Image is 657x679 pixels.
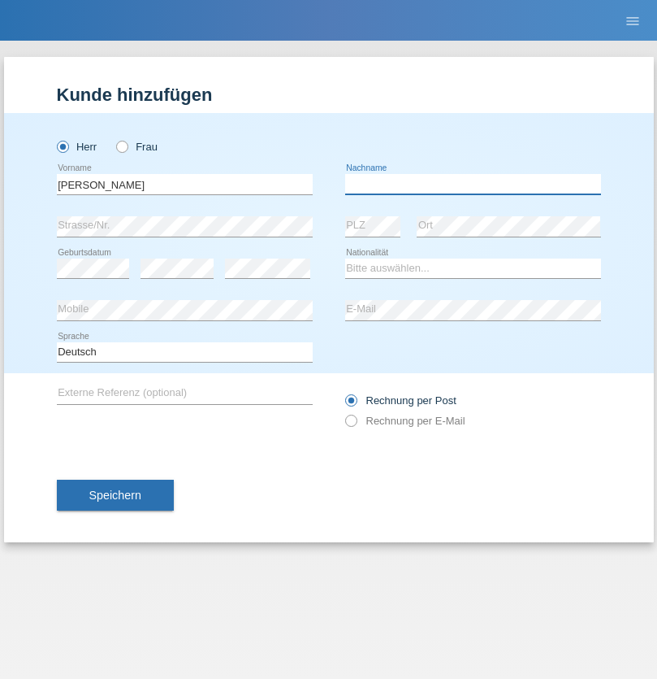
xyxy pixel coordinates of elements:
label: Rechnung per Post [345,394,456,407]
input: Rechnung per E-Mail [345,415,356,435]
h1: Kunde hinzufügen [57,85,601,105]
label: Frau [116,141,158,153]
label: Herr [57,141,97,153]
button: Speichern [57,480,174,511]
a: menu [616,15,649,25]
input: Rechnung per Post [345,394,356,415]
input: Frau [116,141,127,151]
i: menu [625,13,641,29]
input: Herr [57,141,67,151]
label: Rechnung per E-Mail [345,415,465,427]
span: Speichern [89,489,141,502]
